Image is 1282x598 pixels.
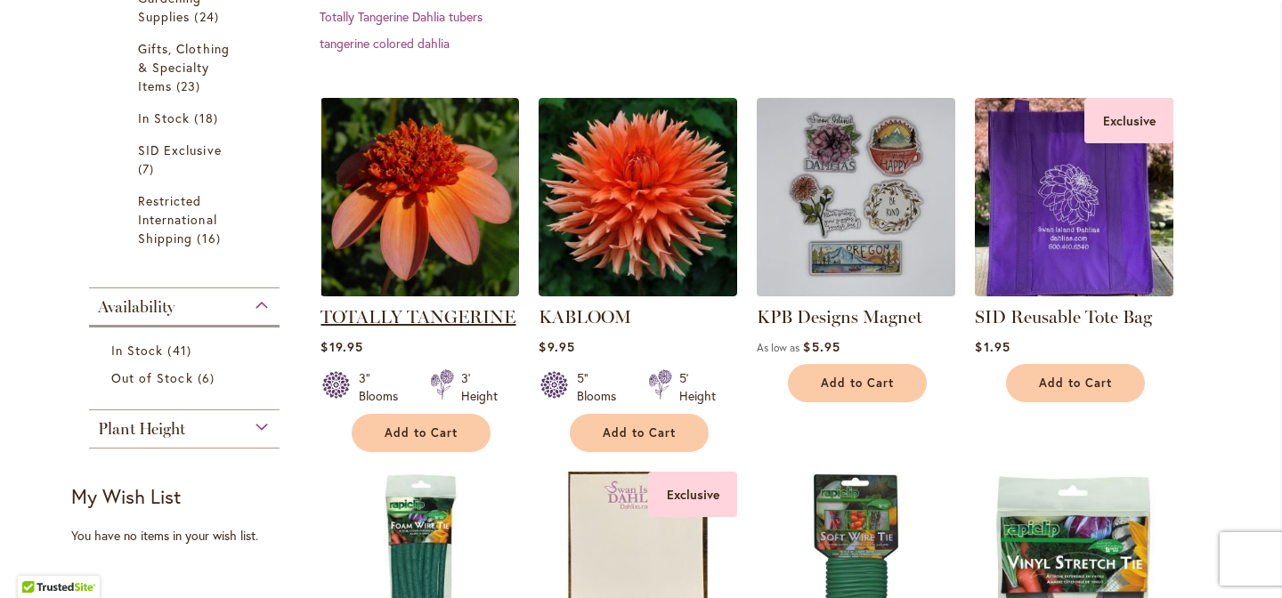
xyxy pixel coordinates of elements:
[1084,98,1173,143] div: Exclusive
[138,109,190,126] span: In Stock
[648,472,737,517] div: Exclusive
[176,77,205,95] span: 23
[359,369,409,405] div: 3" Blooms
[138,191,235,247] a: Restricted International Shipping
[821,376,894,391] span: Add to Cart
[138,39,235,95] a: Gifts, Clothing &amp; Specialty Items
[98,297,174,317] span: Availability
[352,414,491,452] button: Add to Cart
[539,338,574,355] span: $9.95
[461,369,498,405] div: 3' Height
[320,283,519,300] a: TOTALLY TANGERINE
[539,98,737,296] img: KABLOOM
[138,40,230,94] span: Gifts, Clothing & Specialty Items
[975,98,1173,296] img: SID Reusable Tote Bag
[320,35,450,52] a: tangerine colored dahlia
[603,425,676,440] span: Add to Cart
[197,229,224,247] span: 16
[320,338,362,355] span: $19.95
[167,341,195,360] span: 41
[111,341,262,360] a: In Stock 41
[13,535,63,585] iframe: Launch Accessibility Center
[111,342,163,359] span: In Stock
[1006,364,1145,402] button: Add to Cart
[194,109,222,127] span: 18
[71,527,309,545] div: You have no items in your wish list.
[757,341,799,354] span: As low as
[539,306,631,327] a: KABLOOM
[975,338,1010,355] span: $1.95
[138,141,222,158] span: SID Exclusive
[194,7,223,26] span: 24
[111,368,262,387] a: Out of Stock 6
[98,419,185,439] span: Plant Height
[975,283,1173,300] a: SID Reusable Tote Bag Exclusive
[539,283,737,300] a: KABLOOM
[757,98,955,296] img: KPB Designs Magnet
[385,425,458,440] span: Add to Cart
[320,306,515,327] a: TOTALLY TANGERINE
[198,368,219,387] span: 6
[570,414,709,452] button: Add to Cart
[320,98,519,296] img: TOTALLY TANGERINE
[138,159,158,178] span: 7
[320,8,483,25] a: Totally Tangerine Dahlia tubers
[577,369,627,405] div: 5" Blooms
[1039,376,1112,391] span: Add to Cart
[71,483,181,509] strong: My Wish List
[757,283,955,300] a: KPB Designs Magnet
[111,369,193,386] span: Out of Stock
[803,338,840,355] span: $5.95
[138,192,217,246] span: Restricted International Shipping
[788,364,927,402] button: Add to Cart
[138,141,235,178] a: SID Exclusive
[757,306,922,327] a: KPB Designs Magnet
[138,109,235,127] a: In Stock
[975,306,1152,327] a: SID Reusable Tote Bag
[679,369,716,405] div: 5' Height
